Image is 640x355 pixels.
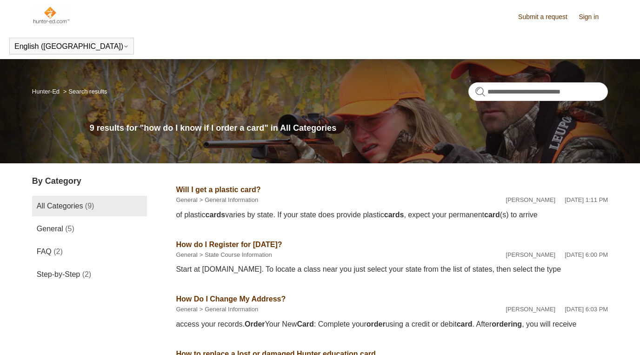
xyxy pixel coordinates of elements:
div: access your records. Your New : Complete your using a credit or debit . After , you will receive [176,319,608,330]
em: cards [384,211,404,219]
h3: By Category [32,175,147,188]
a: Hunter-Ed [32,88,60,95]
a: All Categories (9) [32,196,147,216]
a: How do I Register for [DATE]? [176,241,282,248]
li: [PERSON_NAME] [506,195,555,205]
li: General [176,305,197,314]
button: English ([GEOGRAPHIC_DATA]) [14,42,129,51]
em: card [484,211,500,219]
span: (9) [85,202,94,210]
a: General [176,196,197,203]
a: General [176,251,197,258]
span: (2) [53,248,63,255]
a: General Information [205,196,258,203]
em: Order [245,320,265,328]
li: Hunter-Ed [32,88,61,95]
li: General [176,250,197,260]
span: FAQ [37,248,52,255]
li: General Information [198,195,259,205]
a: Sign in [579,12,608,22]
li: General [176,195,197,205]
time: 02/12/2024, 18:00 [565,251,608,258]
em: card [457,320,473,328]
a: Step-by-Step (2) [32,264,147,285]
li: Search results [61,88,107,95]
span: (5) [65,225,74,233]
em: Card [297,320,313,328]
a: General (5) [32,219,147,239]
time: 02/12/2024, 18:03 [565,306,608,313]
div: Start at [DOMAIN_NAME]. To locate a class near you just select your state from the list of states... [176,264,608,275]
div: of plastic varies by state. If your state does provide plastic , expect your permanent (s) to arrive [176,209,608,221]
li: State Course Information [198,250,272,260]
li: [PERSON_NAME] [506,250,555,260]
em: cards [206,211,226,219]
input: Search [468,82,608,101]
time: 04/08/2025, 13:11 [565,196,608,203]
a: Submit a request [518,12,577,22]
span: (2) [82,270,92,278]
a: General Information [205,306,258,313]
em: order [367,320,386,328]
span: Step-by-Step [37,270,80,278]
em: ordering [492,320,522,328]
a: General [176,306,197,313]
a: State Course Information [205,251,272,258]
li: [PERSON_NAME] [506,305,555,314]
a: How Do I Change My Address? [176,295,286,303]
h1: 9 results for "how do I know if I order a card" in All Categories [90,122,608,134]
span: All Categories [37,202,83,210]
a: FAQ (2) [32,241,147,262]
span: General [37,225,63,233]
li: General Information [198,305,259,314]
a: Will I get a plastic card? [176,186,260,194]
img: Hunter-Ed Help Center home page [32,6,70,24]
